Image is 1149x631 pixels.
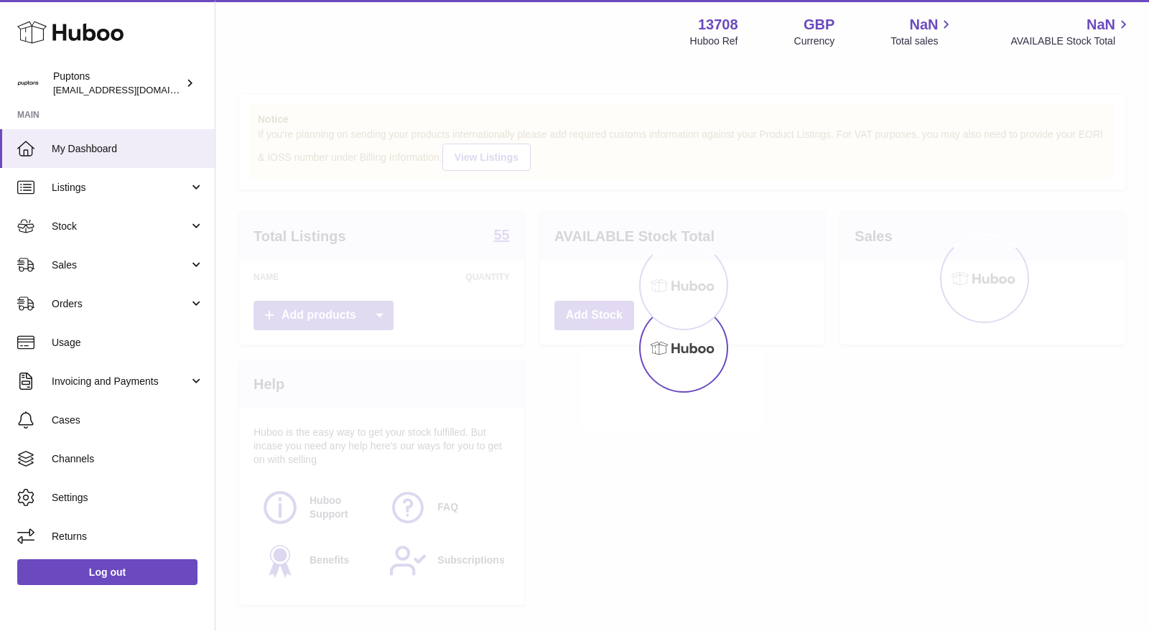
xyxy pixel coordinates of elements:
[52,413,204,427] span: Cases
[909,15,938,34] span: NaN
[52,336,204,350] span: Usage
[794,34,835,48] div: Currency
[52,258,189,272] span: Sales
[52,375,189,388] span: Invoicing and Payments
[52,297,189,311] span: Orders
[1010,34,1132,48] span: AVAILABLE Stock Total
[690,34,738,48] div: Huboo Ref
[698,15,738,34] strong: 13708
[804,15,834,34] strong: GBP
[52,181,189,195] span: Listings
[52,452,204,466] span: Channels
[52,491,204,505] span: Settings
[890,34,954,48] span: Total sales
[17,559,197,585] a: Log out
[52,142,204,156] span: My Dashboard
[53,70,182,97] div: Puptons
[1087,15,1115,34] span: NaN
[53,84,211,95] span: [EMAIL_ADDRESS][DOMAIN_NAME]
[52,220,189,233] span: Stock
[17,73,39,94] img: hello@puptons.com
[52,530,204,543] span: Returns
[890,15,954,48] a: NaN Total sales
[1010,15,1132,48] a: NaN AVAILABLE Stock Total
